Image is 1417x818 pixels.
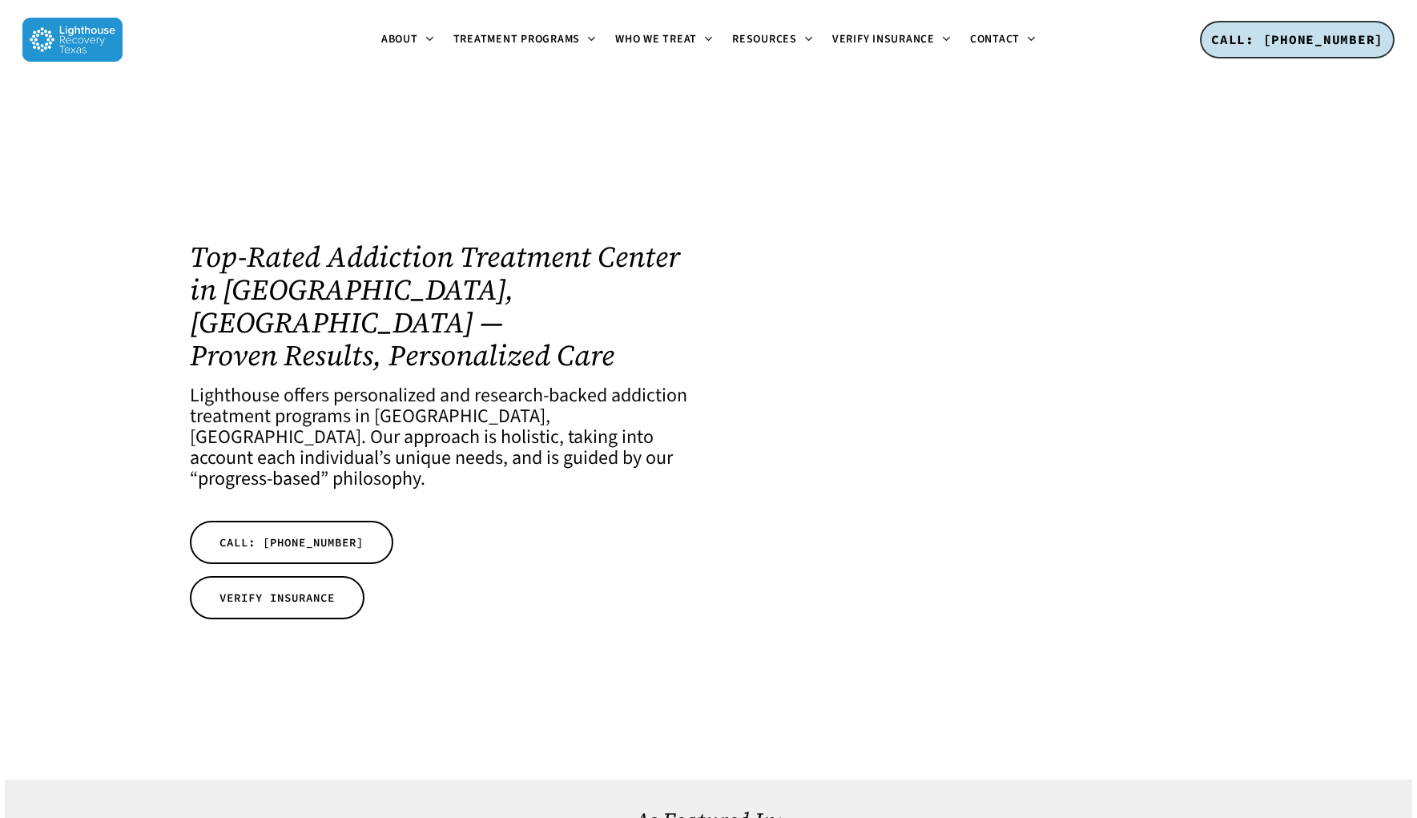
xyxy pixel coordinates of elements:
[381,31,418,47] span: About
[453,31,581,47] span: Treatment Programs
[832,31,935,47] span: Verify Insurance
[198,465,320,493] a: progress-based
[190,240,687,372] h1: Top-Rated Addiction Treatment Center in [GEOGRAPHIC_DATA], [GEOGRAPHIC_DATA] — Proven Results, Pe...
[823,34,960,46] a: Verify Insurance
[219,534,364,550] span: CALL: [PHONE_NUMBER]
[970,31,1020,47] span: Contact
[606,34,723,46] a: Who We Treat
[960,34,1045,46] a: Contact
[723,34,823,46] a: Resources
[190,576,364,619] a: VERIFY INSURANCE
[1211,31,1383,47] span: CALL: [PHONE_NUMBER]
[190,521,393,564] a: CALL: [PHONE_NUMBER]
[444,34,606,46] a: Treatment Programs
[190,385,687,490] h4: Lighthouse offers personalized and research-backed addiction treatment programs in [GEOGRAPHIC_DA...
[22,18,123,62] img: Lighthouse Recovery Texas
[732,31,797,47] span: Resources
[615,31,697,47] span: Who We Treat
[219,590,335,606] span: VERIFY INSURANCE
[1200,21,1395,59] a: CALL: [PHONE_NUMBER]
[372,34,444,46] a: About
